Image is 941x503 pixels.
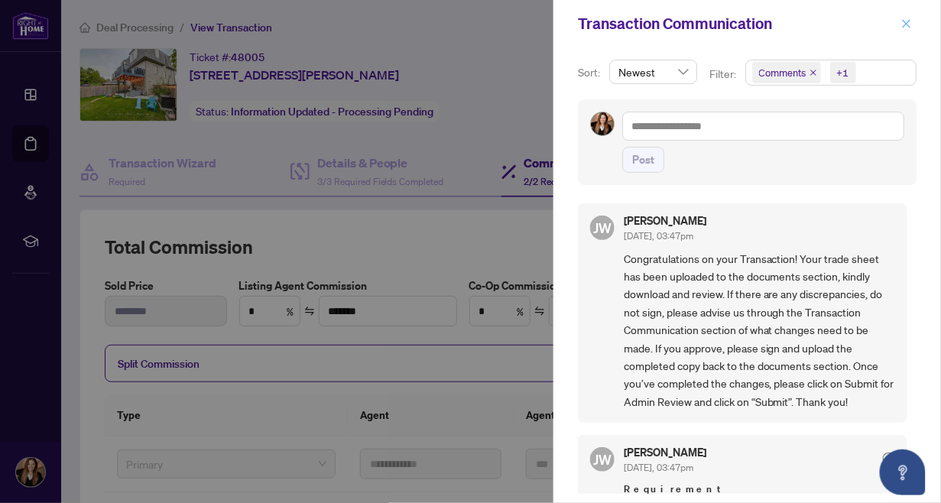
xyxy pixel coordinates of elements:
p: Filter: [709,66,738,83]
div: +1 [837,65,849,80]
span: JW [593,217,612,239]
span: Newest [618,60,688,83]
span: JW [593,449,612,470]
span: close [810,69,817,76]
h5: [PERSON_NAME] [624,216,706,226]
span: [DATE], 03:47pm [624,462,693,473]
span: close [901,18,912,29]
span: Congratulations on your Transaction! Your trade sheet has been uploaded to the documents section,... [624,250,895,411]
span: Comments [759,65,806,80]
span: [DATE], 03:47pm [624,230,693,242]
h5: [PERSON_NAME] [624,447,706,458]
img: Profile Icon [591,112,614,135]
span: Comments [752,62,821,83]
button: Post [622,147,664,173]
p: Sort: [578,64,603,81]
div: Transaction Communication [578,12,897,35]
span: check-circle [883,453,895,465]
span: Requirement [624,482,895,497]
button: Open asap [880,449,926,495]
